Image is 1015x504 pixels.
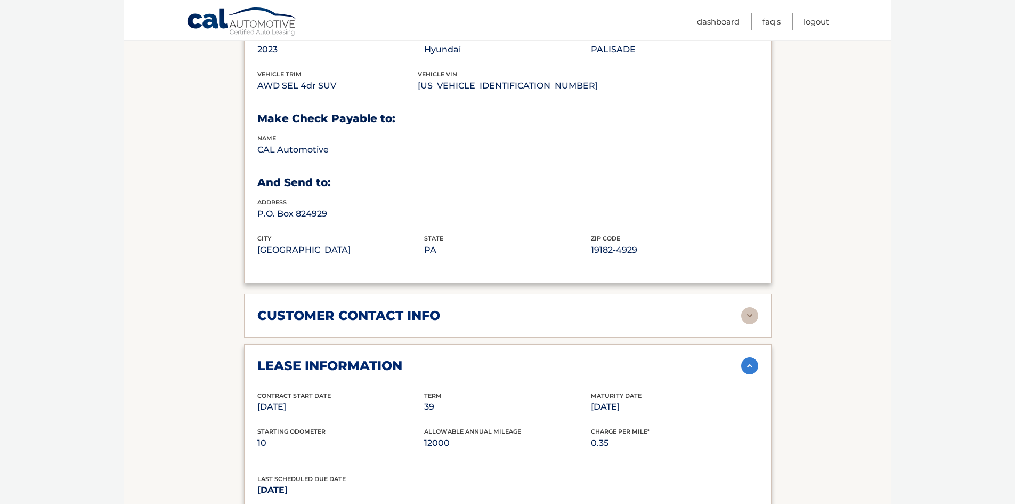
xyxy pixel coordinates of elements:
p: [GEOGRAPHIC_DATA] [257,243,424,258]
p: 2023 [257,42,424,57]
p: P.O. Box 824929 [257,206,424,221]
p: Hyundai [424,42,591,57]
p: PA [424,243,591,258]
span: name [257,134,276,142]
a: Cal Automotive [186,7,298,38]
h3: Make Check Payable to: [257,112,758,125]
a: Logout [803,13,829,30]
span: vehicle vin [418,70,457,78]
p: 0.35 [591,436,758,451]
span: Allowable Annual Mileage [424,428,521,435]
span: Contract Start Date [257,392,331,399]
span: zip code [591,235,620,242]
h3: And Send to: [257,176,758,189]
span: state [424,235,443,242]
p: PALISADE [591,42,758,57]
img: accordion-active.svg [741,357,758,374]
p: 39 [424,399,591,414]
p: 10 [257,436,424,451]
p: 19182-4929 [591,243,758,258]
span: Last Scheduled Due Date [257,475,346,483]
p: AWD SEL 4dr SUV [257,78,418,93]
p: [DATE] [257,399,424,414]
p: [US_VEHICLE_IDENTIFICATION_NUMBER] [418,78,598,93]
span: Term [424,392,442,399]
span: vehicle trim [257,70,302,78]
a: FAQ's [762,13,781,30]
h2: lease information [257,358,402,374]
span: Charge Per Mile* [591,428,650,435]
span: Starting Odometer [257,428,326,435]
p: [DATE] [591,399,758,414]
span: Maturity Date [591,392,642,399]
span: address [257,198,287,206]
h2: customer contact info [257,308,440,324]
a: Dashboard [697,13,740,30]
p: 12000 [424,436,591,451]
span: city [257,235,271,242]
img: accordion-rest.svg [741,307,758,324]
span: vehicle Year [257,35,302,42]
p: [DATE] [257,483,424,498]
p: CAL Automotive [257,142,424,157]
